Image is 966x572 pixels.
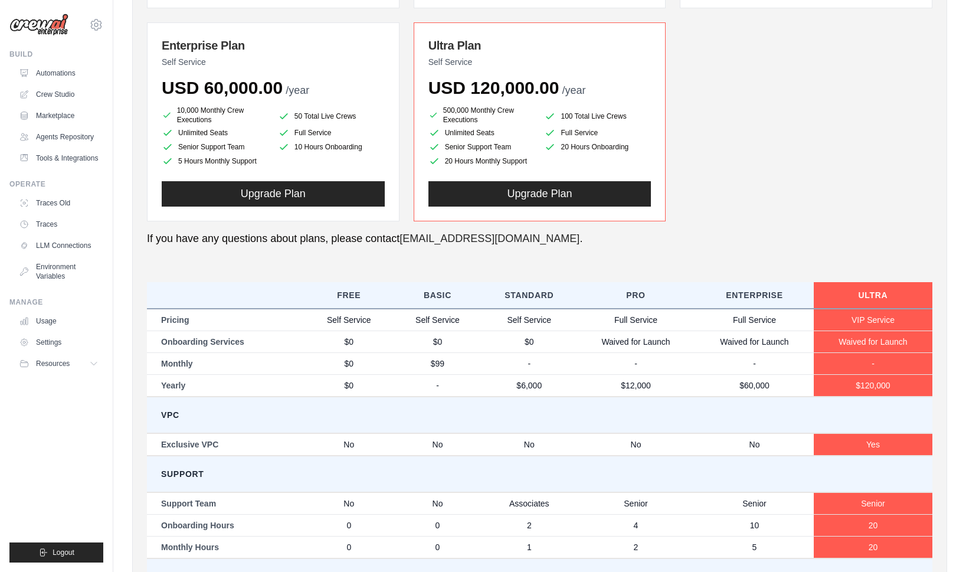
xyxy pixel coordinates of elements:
li: 100 Total Live Crews [544,108,651,125]
h3: Enterprise Plan [162,37,385,54]
td: Associates [482,492,577,515]
td: - [814,352,932,374]
span: USD 120,000.00 [428,78,559,97]
td: - [393,374,482,397]
td: Self Service [393,309,482,331]
td: Yes [814,433,932,456]
td: - [577,352,695,374]
td: $60,000 [695,374,814,397]
a: Agents Repository [14,128,103,146]
td: $120,000 [814,374,932,397]
td: Support Team [147,492,304,515]
a: Automations [14,64,103,83]
a: LLM Connections [14,236,103,255]
td: - [482,352,577,374]
td: No [577,433,695,456]
td: Waived for Launch [695,331,814,352]
a: Settings [14,333,103,352]
img: Logo [9,14,68,36]
td: Self Service [482,309,577,331]
td: $99 [393,352,482,374]
div: Build [9,50,103,59]
td: Pricing [147,309,304,331]
th: Standard [482,282,577,309]
li: Senior Support Team [162,141,268,153]
button: Logout [9,542,103,563]
td: 1 [482,536,577,558]
td: - [695,352,814,374]
li: 20 Hours Monthly Support [428,155,535,167]
td: No [482,433,577,456]
li: 10 Hours Onboarding [278,141,385,153]
div: 채팅 위젯 [907,515,966,572]
th: Ultra [814,282,932,309]
td: Support [147,456,932,492]
th: Enterprise [695,282,814,309]
td: $0 [304,352,393,374]
td: 10 [695,514,814,536]
li: Full Service [544,127,651,139]
td: Self Service [304,309,393,331]
td: Yearly [147,374,304,397]
td: 20 [814,536,932,558]
button: Resources [14,354,103,373]
td: $0 [482,331,577,352]
li: Unlimited Seats [428,127,535,139]
td: Full Service [695,309,814,331]
td: No [304,433,393,456]
td: 2 [482,514,577,536]
th: Free [304,282,393,309]
iframe: Chat Widget [907,515,966,572]
td: Monthly Hours [147,536,304,558]
td: Full Service [577,309,695,331]
td: VPC [147,397,932,433]
a: Crew Studio [14,85,103,104]
button: Upgrade Plan [162,181,385,207]
li: 500,000 Monthly Crew Executions [428,106,535,125]
td: Exclusive VPC [147,433,304,456]
td: No [393,492,482,515]
td: $0 [304,374,393,397]
h3: Ultra Plan [428,37,651,54]
td: 0 [393,536,482,558]
td: Waived for Launch [577,331,695,352]
td: No [304,492,393,515]
td: 20 [814,514,932,536]
a: Traces Old [14,194,103,213]
th: Basic [393,282,482,309]
span: Resources [36,359,70,368]
span: Logout [53,548,74,557]
td: VIP Service [814,309,932,331]
p: If you have any questions about plans, please contact . [147,231,932,247]
a: Traces [14,215,103,234]
p: Self Service [162,56,385,68]
td: Onboarding Hours [147,514,304,536]
td: Senior [695,492,814,515]
a: Environment Variables [14,257,103,286]
li: 20 Hours Onboarding [544,141,651,153]
td: $6,000 [482,374,577,397]
p: Self Service [428,56,651,68]
td: No [695,433,814,456]
th: Pro [577,282,695,309]
li: 5 Hours Monthly Support [162,155,268,167]
li: 50 Total Live Crews [278,108,385,125]
td: Waived for Launch [814,331,932,352]
span: /year [562,84,586,96]
span: USD 60,000.00 [162,78,283,97]
span: /year [286,84,309,96]
li: 10,000 Monthly Crew Executions [162,106,268,125]
td: Senior [577,492,695,515]
div: Manage [9,298,103,307]
td: $0 [393,331,482,352]
li: Unlimited Seats [162,127,268,139]
td: 0 [304,514,393,536]
a: [EMAIL_ADDRESS][DOMAIN_NAME] [400,233,579,244]
td: 4 [577,514,695,536]
td: $0 [304,331,393,352]
div: Operate [9,179,103,189]
td: Senior [814,492,932,515]
td: 5 [695,536,814,558]
li: Senior Support Team [428,141,535,153]
a: Usage [14,312,103,331]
